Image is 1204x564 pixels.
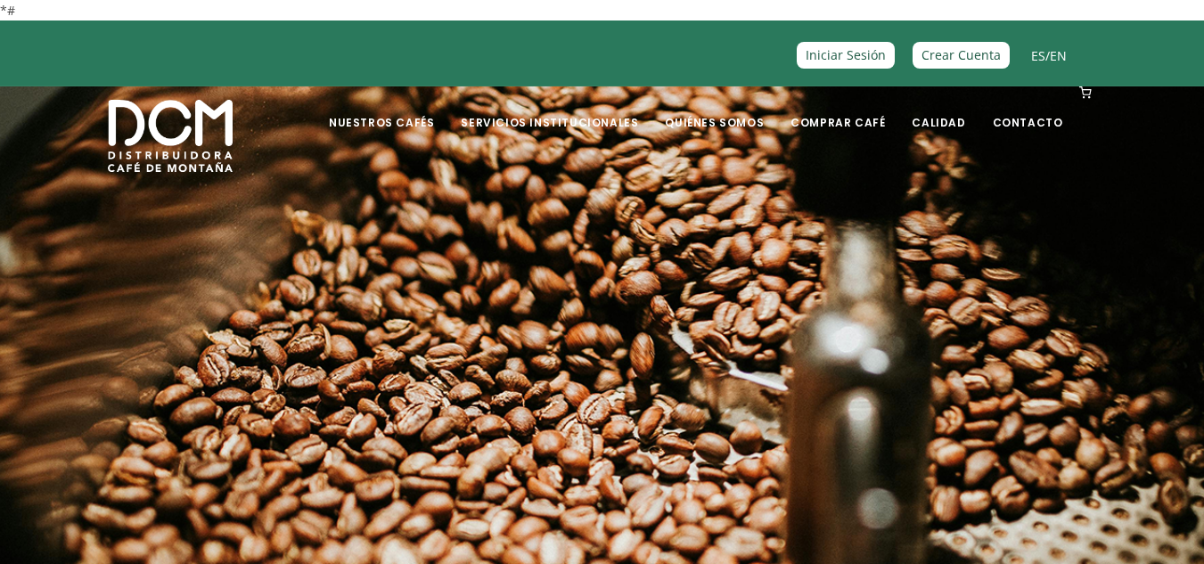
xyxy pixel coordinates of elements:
[318,88,445,130] a: Nuestros Cafés
[450,88,649,130] a: Servicios Institucionales
[1031,47,1045,64] a: ES
[901,88,976,130] a: Calidad
[982,88,1074,130] a: Contacto
[797,42,895,68] a: Iniciar Sesión
[780,88,896,130] a: Comprar Café
[654,88,774,130] a: Quiénes Somos
[1031,45,1067,66] span: /
[913,42,1010,68] a: Crear Cuenta
[1050,47,1067,64] a: EN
